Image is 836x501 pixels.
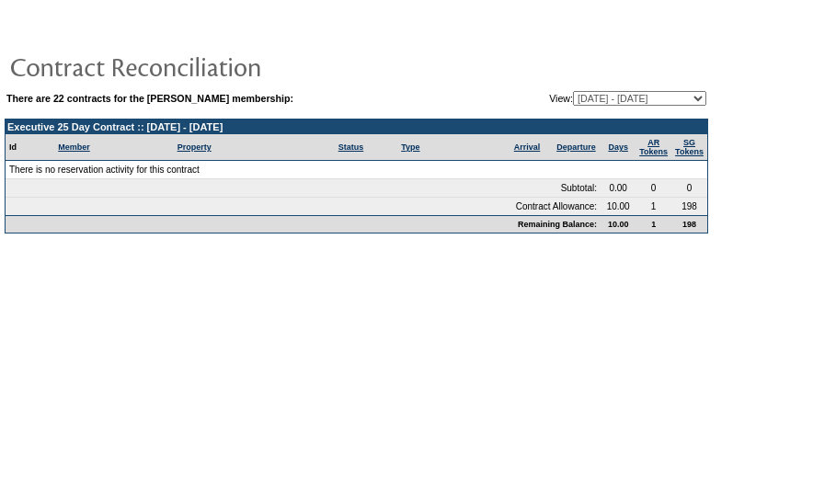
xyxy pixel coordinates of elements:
a: Departure [556,142,596,152]
img: pgTtlContractReconciliation.gif [9,48,377,85]
a: Arrival [514,142,541,152]
td: 198 [671,198,707,215]
td: 0 [671,179,707,198]
td: There is no reservation activity for this contract [6,161,707,179]
td: View: [459,91,706,106]
b: There are 22 contracts for the [PERSON_NAME] membership: [6,93,293,104]
td: 10.00 [601,198,636,215]
td: Executive 25 Day Contract :: [DATE] - [DATE] [6,120,707,134]
td: Id [6,134,54,161]
a: Type [401,142,419,152]
td: 10.00 [601,215,636,233]
td: 0.00 [601,179,636,198]
td: 1 [636,198,671,215]
td: 1 [636,215,671,233]
a: ARTokens [639,138,668,156]
td: Contract Allowance: [6,198,601,215]
td: Remaining Balance: [6,215,601,233]
td: Subtotal: [6,179,601,198]
a: SGTokens [675,138,704,156]
a: Status [338,142,364,152]
a: Member [58,142,90,152]
td: 198 [671,215,707,233]
a: Property [178,142,212,152]
td: 0 [636,179,671,198]
a: Days [608,142,628,152]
